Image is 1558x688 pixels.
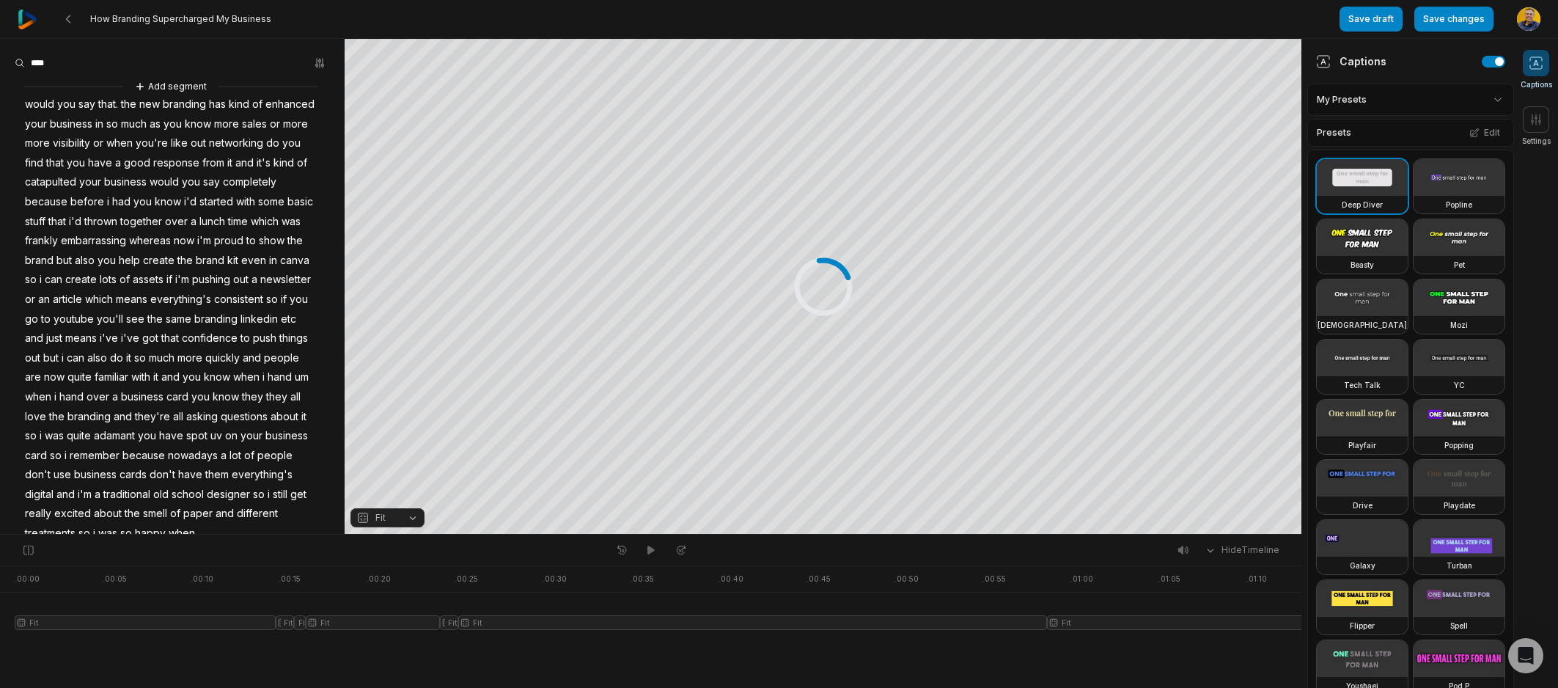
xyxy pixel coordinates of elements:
span: brand [23,251,55,271]
span: it [152,367,160,387]
span: lots [98,270,118,290]
span: them [204,465,230,485]
span: so [77,524,92,544]
span: started [198,192,235,212]
h3: Deep Diver [1342,199,1383,211]
span: do [109,348,125,368]
span: out [232,270,250,290]
span: was [43,426,65,446]
span: branding [66,407,112,427]
span: know [153,192,183,212]
span: thrown [83,212,119,232]
span: same [164,310,193,329]
span: a [93,485,102,505]
span: so [48,446,63,466]
span: now [43,367,66,387]
span: you [180,172,202,192]
span: hand [266,367,293,387]
span: quite [65,426,92,446]
button: Captions [1521,50,1552,90]
h3: Playdate [1444,499,1475,511]
span: so [119,524,133,544]
span: would [23,95,56,114]
span: you [65,153,87,173]
span: more [213,114,240,134]
span: out [189,133,207,153]
span: it's [255,153,272,173]
span: you [132,192,153,212]
h3: [DEMOGRAPHIC_DATA] [1318,319,1407,331]
span: has [207,95,227,114]
span: or [92,133,105,153]
span: just [45,329,64,348]
span: a [114,153,122,173]
span: with [130,367,152,387]
span: got [141,329,160,348]
button: Settings [1522,106,1551,147]
span: old [152,485,170,505]
span: and [55,485,76,505]
span: good [122,153,152,173]
span: designer [205,485,251,505]
span: you [281,133,302,153]
span: now [172,231,196,251]
span: asking [185,407,219,427]
span: Fit [375,511,386,524]
h3: Playfair [1348,439,1376,451]
span: quickly [204,348,241,368]
span: i've [120,329,141,348]
span: i've [98,329,120,348]
div: Open Intercom Messenger [1508,638,1543,673]
span: and [112,407,133,427]
span: people [262,348,301,368]
span: when [23,387,53,407]
span: had [111,192,132,212]
span: i [266,485,271,505]
span: that [45,153,65,173]
span: if [279,290,288,310]
h3: Popping [1444,439,1474,451]
span: but [42,348,60,368]
div: Captions [1316,54,1386,69]
span: newsletter [259,270,312,290]
span: i [261,367,266,387]
span: and [214,504,235,524]
span: business [73,465,118,485]
span: i [106,192,111,212]
span: which [84,290,114,310]
span: of [251,95,264,114]
span: the [120,95,138,114]
span: they [265,387,289,407]
span: you'll [95,310,125,329]
span: linkedin [239,310,279,329]
span: i'm [174,270,191,290]
h3: YC [1454,379,1465,391]
span: Captions [1521,79,1552,90]
span: use [52,465,73,485]
h3: Flipper [1350,620,1375,632]
span: business [48,114,94,134]
span: business [120,387,165,407]
span: whereas [128,231,172,251]
span: was [97,524,119,544]
span: sales [240,114,268,134]
span: and [23,329,45,348]
span: to [239,329,251,348]
span: i [60,348,65,368]
span: so [105,114,120,134]
span: you [56,95,77,114]
span: nowadays [166,446,219,466]
span: card [165,387,190,407]
span: can [65,348,86,368]
span: to [245,231,257,251]
span: of [169,504,182,524]
span: new [138,95,161,114]
span: school [170,485,205,505]
span: your [23,114,48,134]
div: Presets [1307,119,1514,147]
span: out [23,348,42,368]
span: can [43,270,64,290]
span: have [177,465,204,485]
span: of [243,446,256,466]
span: say [202,172,221,192]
